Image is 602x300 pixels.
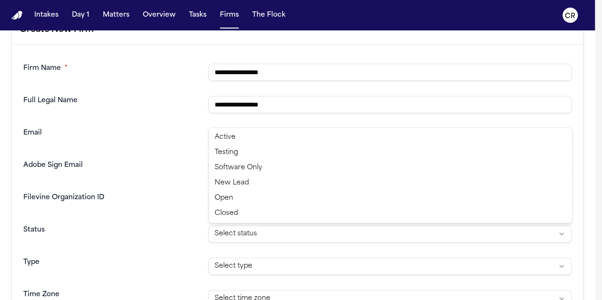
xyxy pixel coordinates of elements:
span: Active [215,133,236,142]
span: Closed [215,209,238,218]
span: Testing [215,148,238,157]
span: New Lead [215,178,249,188]
span: Open [215,194,233,203]
span: Software Only [215,163,262,173]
